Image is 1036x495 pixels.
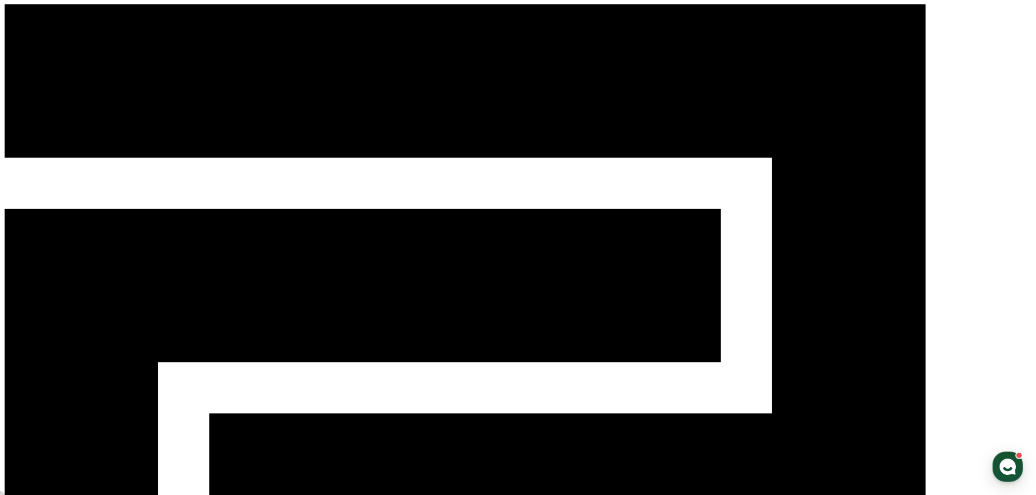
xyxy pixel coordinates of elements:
[3,344,72,372] a: 홈
[34,361,41,369] span: 홈
[168,361,181,369] span: 설정
[72,344,140,372] a: 대화
[140,344,209,372] a: 설정
[100,361,113,370] span: 대화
